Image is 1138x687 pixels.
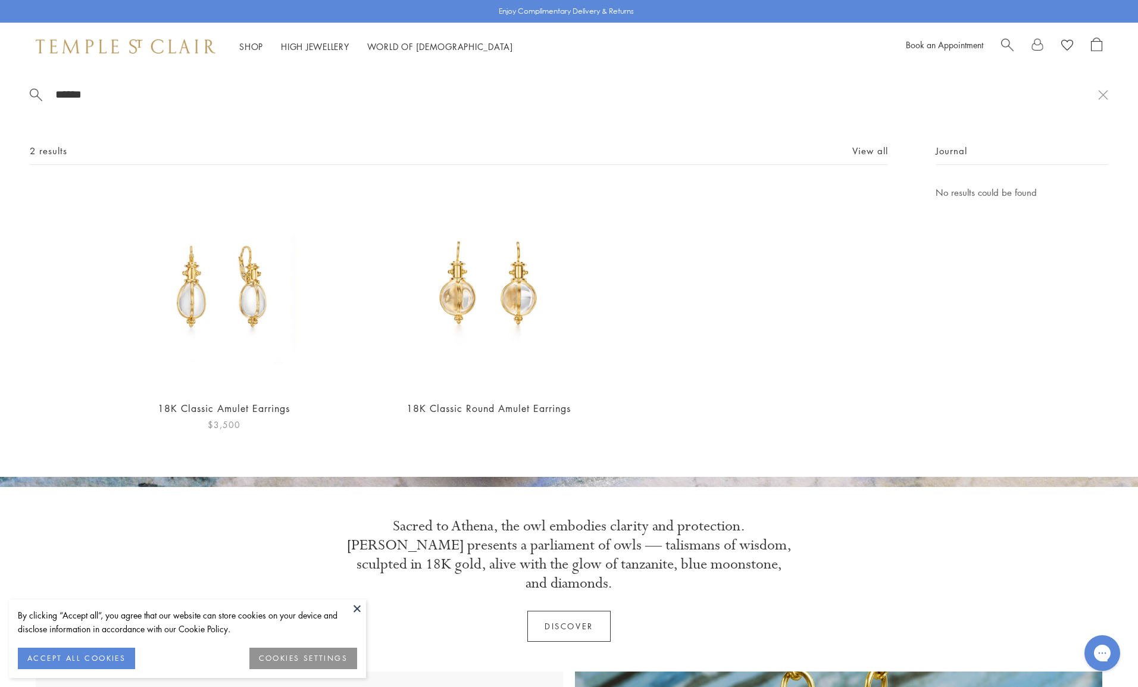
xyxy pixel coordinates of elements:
a: Search [1001,38,1014,55]
nav: Main navigation [239,39,513,54]
iframe: Gorgias live chat messenger [1078,631,1126,675]
a: Open Shopping Bag [1091,38,1102,55]
p: Sacred to Athena, the owl embodies clarity and protection. [PERSON_NAME] presents a parliament of... [346,517,792,593]
span: 2 results [30,143,67,158]
a: View Wishlist [1061,38,1073,55]
a: Discover [527,611,611,642]
a: World of [DEMOGRAPHIC_DATA]World of [DEMOGRAPHIC_DATA] [367,40,513,52]
a: View all [852,144,888,157]
img: 18K Classic Round Amulet Earrings [386,185,592,391]
span: $3,500 [208,418,240,432]
p: Enjoy Complimentary Delivery & Returns [499,5,634,17]
a: 18K Classic Amulet Earrings [158,402,290,415]
img: 18K Classic Amulet Earrings [121,185,327,391]
button: ACCEPT ALL COOKIES [18,648,135,669]
a: ShopShop [239,40,263,52]
a: High JewelleryHigh Jewellery [281,40,349,52]
a: 18K Classic Round Amulet Earrings [407,402,571,415]
button: COOKIES SETTINGS [249,648,357,669]
div: By clicking “Accept all”, you agree that our website can store cookies on your device and disclos... [18,608,357,636]
a: Book an Appointment [906,39,983,51]
span: Journal [936,143,967,158]
img: Temple St. Clair [36,39,215,54]
p: No results could be found [936,185,1108,200]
